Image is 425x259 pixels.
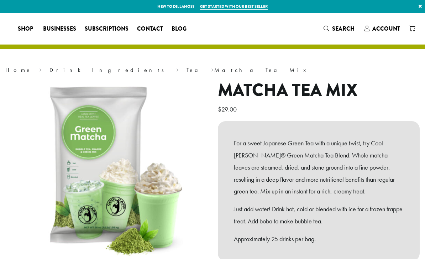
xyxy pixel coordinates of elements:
[234,203,404,227] p: Just add water! Drink hot, cold or blended with ice for a frozen frappe treat. Add boba to make b...
[234,233,404,245] p: Approximately 25 drinks per bag.
[5,66,420,74] nav: Breadcrumb
[319,23,360,35] a: Search
[39,63,42,74] span: ›
[200,4,268,10] a: Get started with our best seller
[5,66,32,74] a: Home
[49,66,169,74] a: Drink Ingredients
[332,25,355,33] span: Search
[234,137,404,197] p: For a sweet Japanese Green Tea with a unique twist, try Cool [PERSON_NAME]® Green Matcha Tea Blen...
[43,25,76,33] span: Businesses
[17,80,195,258] img: Matcha Tea Mix
[14,23,39,35] a: Shop
[218,105,221,113] span: $
[172,25,187,33] span: Blog
[218,105,238,113] bdi: 29.00
[176,63,179,74] span: ›
[372,25,400,33] span: Account
[218,80,420,101] h1: Matcha Tea Mix
[137,25,163,33] span: Contact
[18,25,33,33] span: Shop
[85,25,128,33] span: Subscriptions
[187,66,204,74] a: Tea
[211,63,214,74] span: ›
